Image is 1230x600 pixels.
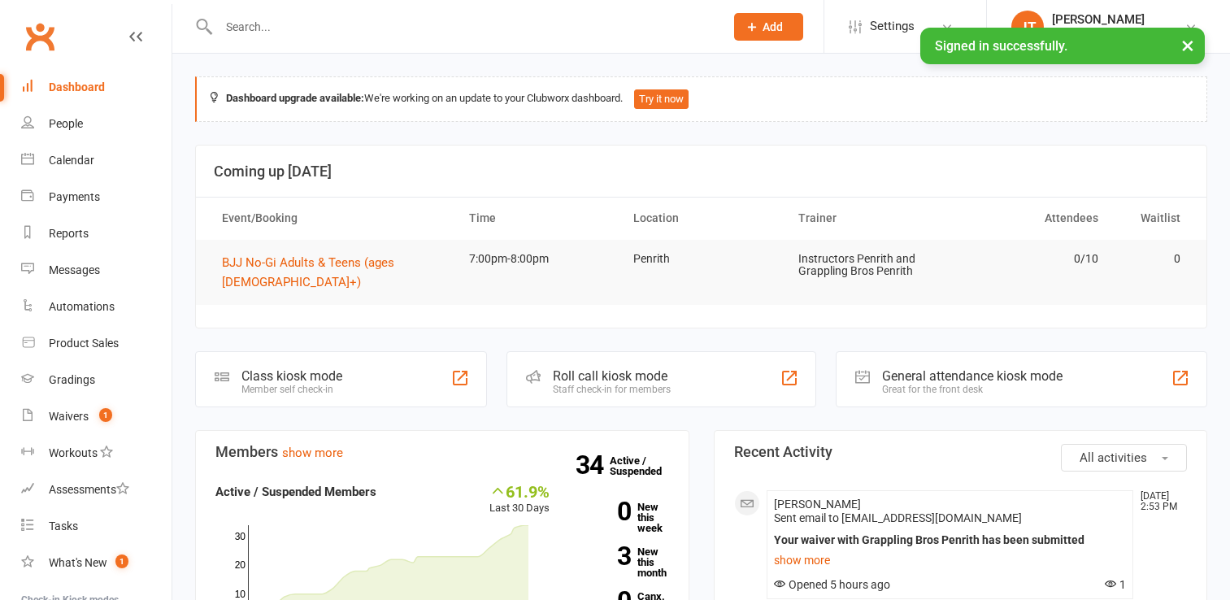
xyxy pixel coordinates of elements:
[241,384,342,395] div: Member self check-in
[21,69,172,106] a: Dashboard
[21,179,172,215] a: Payments
[215,485,376,499] strong: Active / Suspended Members
[49,483,129,496] div: Assessments
[222,253,440,292] button: BJJ No-Gi Adults & Teens (ages [DEMOGRAPHIC_DATA]+)
[774,578,890,591] span: Opened 5 hours ago
[574,544,631,568] strong: 3
[1011,11,1044,43] div: JT
[1105,578,1126,591] span: 1
[21,215,172,252] a: Reports
[49,410,89,423] div: Waivers
[21,362,172,398] a: Gradings
[454,198,619,239] th: Time
[21,398,172,435] a: Waivers 1
[21,252,172,289] a: Messages
[935,38,1067,54] span: Signed in successfully.
[574,546,669,578] a: 3New this month
[49,300,115,313] div: Automations
[1052,27,1167,41] div: Grappling Bros Penrith
[948,240,1113,278] td: 0/10
[1061,444,1187,472] button: All activities
[195,76,1207,122] div: We're working on an update to your Clubworx dashboard.
[870,8,915,45] span: Settings
[49,154,94,167] div: Calendar
[574,499,631,524] strong: 0
[619,240,784,278] td: Penrith
[763,20,783,33] span: Add
[214,163,1189,180] h3: Coming up [DATE]
[1052,12,1167,27] div: [PERSON_NAME]
[734,13,803,41] button: Add
[115,554,128,568] span: 1
[619,198,784,239] th: Location
[226,92,364,104] strong: Dashboard upgrade available:
[282,446,343,460] a: show more
[574,502,669,533] a: 0New this week
[734,444,1188,460] h3: Recent Activity
[1113,240,1195,278] td: 0
[576,453,610,477] strong: 34
[49,227,89,240] div: Reports
[222,255,394,289] span: BJJ No-Gi Adults & Teens (ages [DEMOGRAPHIC_DATA]+)
[215,444,669,460] h3: Members
[882,368,1063,384] div: General attendance kiosk mode
[49,337,119,350] div: Product Sales
[553,384,671,395] div: Staff check-in for members
[610,443,681,489] a: 34Active / Suspended
[1132,491,1186,512] time: [DATE] 2:53 PM
[49,520,78,533] div: Tasks
[21,472,172,508] a: Assessments
[49,80,105,93] div: Dashboard
[241,368,342,384] div: Class kiosk mode
[454,240,619,278] td: 7:00pm-8:00pm
[882,384,1063,395] div: Great for the front desk
[49,373,95,386] div: Gradings
[214,15,713,38] input: Search...
[49,446,98,459] div: Workouts
[774,511,1022,524] span: Sent email to [EMAIL_ADDRESS][DOMAIN_NAME]
[21,508,172,545] a: Tasks
[1173,28,1202,63] button: ×
[21,106,172,142] a: People
[20,16,60,57] a: Clubworx
[489,482,550,517] div: Last 30 Days
[207,198,454,239] th: Event/Booking
[49,117,83,130] div: People
[489,482,550,500] div: 61.9%
[784,240,949,291] td: Instructors Penrith and Grappling Bros Penrith
[948,198,1113,239] th: Attendees
[99,408,112,422] span: 1
[21,142,172,179] a: Calendar
[21,435,172,472] a: Workouts
[784,198,949,239] th: Trainer
[774,498,861,511] span: [PERSON_NAME]
[774,549,1127,572] a: show more
[21,289,172,325] a: Automations
[634,89,689,109] button: Try it now
[774,533,1127,547] div: Your waiver with Grappling Bros Penrith has been submitted
[21,545,172,581] a: What's New1
[1113,198,1195,239] th: Waitlist
[49,263,100,276] div: Messages
[49,556,107,569] div: What's New
[1080,450,1147,465] span: All activities
[21,325,172,362] a: Product Sales
[49,190,100,203] div: Payments
[553,368,671,384] div: Roll call kiosk mode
